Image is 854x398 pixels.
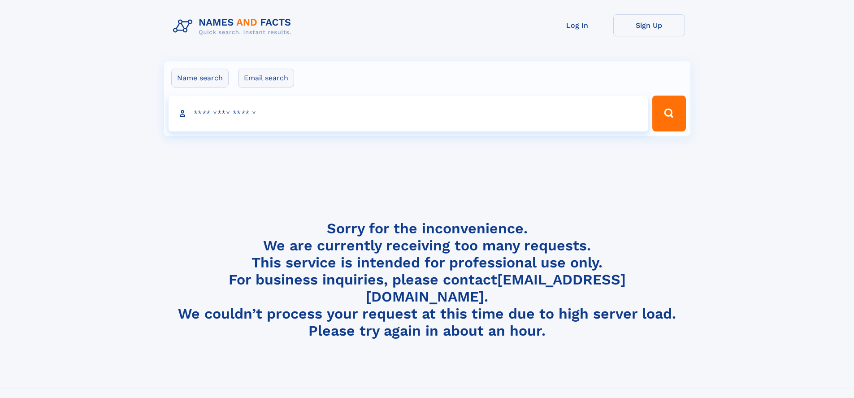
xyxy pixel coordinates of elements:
[366,271,626,305] a: [EMAIL_ADDRESS][DOMAIN_NAME]
[169,14,299,39] img: Logo Names and Facts
[613,14,685,36] a: Sign Up
[652,96,685,131] button: Search Button
[171,69,229,87] label: Name search
[169,220,685,340] h4: Sorry for the inconvenience. We are currently receiving too many requests. This service is intend...
[169,96,649,131] input: search input
[238,69,294,87] label: Email search
[542,14,613,36] a: Log In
